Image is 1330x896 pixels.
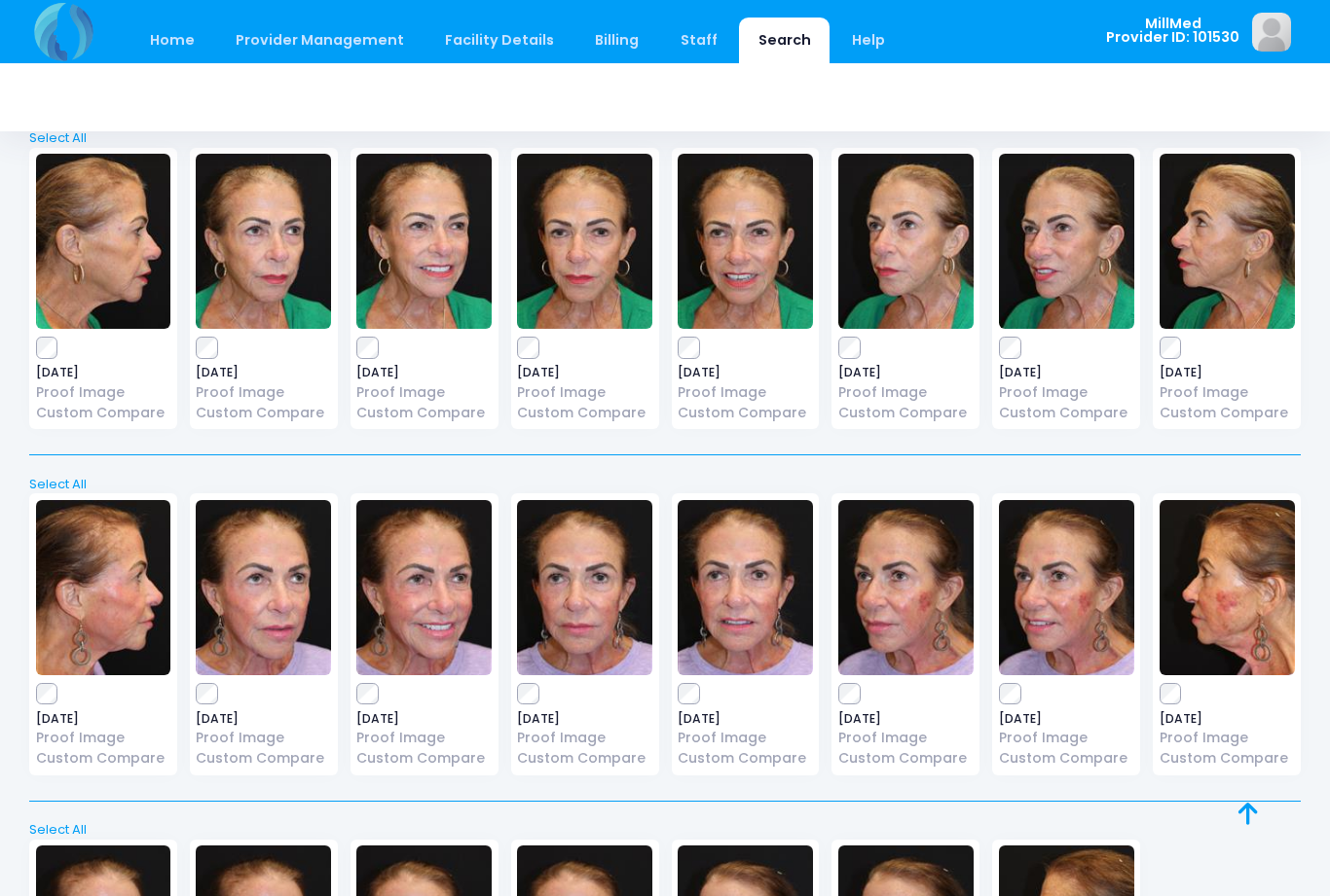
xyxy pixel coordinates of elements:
span: [DATE] [1160,713,1295,725]
a: Custom Compare [36,403,171,423]
a: Custom Compare [517,403,652,423]
a: Custom Compare [999,748,1134,769]
img: image [517,500,652,675]
a: Proof Image [196,728,331,748]
a: Custom Compare [196,403,331,423]
span: [DATE] [678,713,813,725]
a: Help [833,18,905,63]
a: Proof Image [1160,382,1295,403]
span: [DATE] [356,367,492,378]
img: image [838,154,974,329]
span: [DATE] [678,367,813,378]
span: [DATE] [517,713,652,725]
a: Provider Management [216,18,423,63]
img: image [1252,13,1291,52]
a: Home [130,18,213,63]
img: image [999,500,1134,675]
span: [DATE] [36,713,171,725]
a: Proof Image [999,382,1134,403]
a: Custom Compare [678,403,813,423]
span: [DATE] [36,367,171,378]
img: image [838,500,974,675]
img: image [678,500,813,675]
a: Proof Image [517,382,652,403]
img: image [517,154,652,329]
span: [DATE] [838,367,974,378]
a: Custom Compare [196,748,331,769]
img: image [999,154,1134,329]
span: [DATE] [999,367,1134,378]
a: Select All [23,475,1308,494]
a: Proof Image [356,728,492,748]
a: Proof Image [356,382,492,403]
a: Custom Compare [1160,748,1295,769]
a: Custom Compare [999,403,1134,423]
a: Proof Image [36,728,171,748]
img: image [356,500,492,675]
img: image [196,500,331,675]
a: Staff [661,18,736,63]
a: Facility Details [426,18,573,63]
img: image [1160,154,1295,329]
a: Proof Image [999,728,1134,748]
img: image [36,154,171,329]
img: image [1160,500,1295,675]
a: Proof Image [678,382,813,403]
span: [DATE] [517,367,652,378]
span: [DATE] [999,713,1134,725]
a: Custom Compare [838,748,974,769]
a: Proof Image [838,728,974,748]
a: Proof Image [517,728,652,748]
a: Custom Compare [356,403,492,423]
a: Proof Image [838,382,974,403]
span: [DATE] [838,713,974,725]
a: Select All [23,820,1308,840]
img: image [196,154,331,329]
a: Search [739,18,830,63]
a: Custom Compare [838,403,974,423]
a: Billing [576,18,658,63]
span: [DATE] [196,367,331,378]
a: Proof Image [1160,728,1295,748]
span: MillMed Provider ID: 101530 [1106,17,1239,45]
span: [DATE] [1160,367,1295,378]
a: Custom Compare [678,748,813,769]
a: Custom Compare [36,748,171,769]
span: [DATE] [356,713,492,725]
a: Custom Compare [517,748,652,769]
img: image [36,500,171,675]
a: Custom Compare [356,748,492,769]
a: Select All [23,128,1308,148]
a: Proof Image [196,382,331,403]
a: Proof Image [678,728,813,748]
a: Proof Image [36,382,171,403]
a: Custom Compare [1160,403,1295,423]
span: [DATE] [196,713,331,725]
img: image [356,154,492,329]
img: image [678,154,813,329]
